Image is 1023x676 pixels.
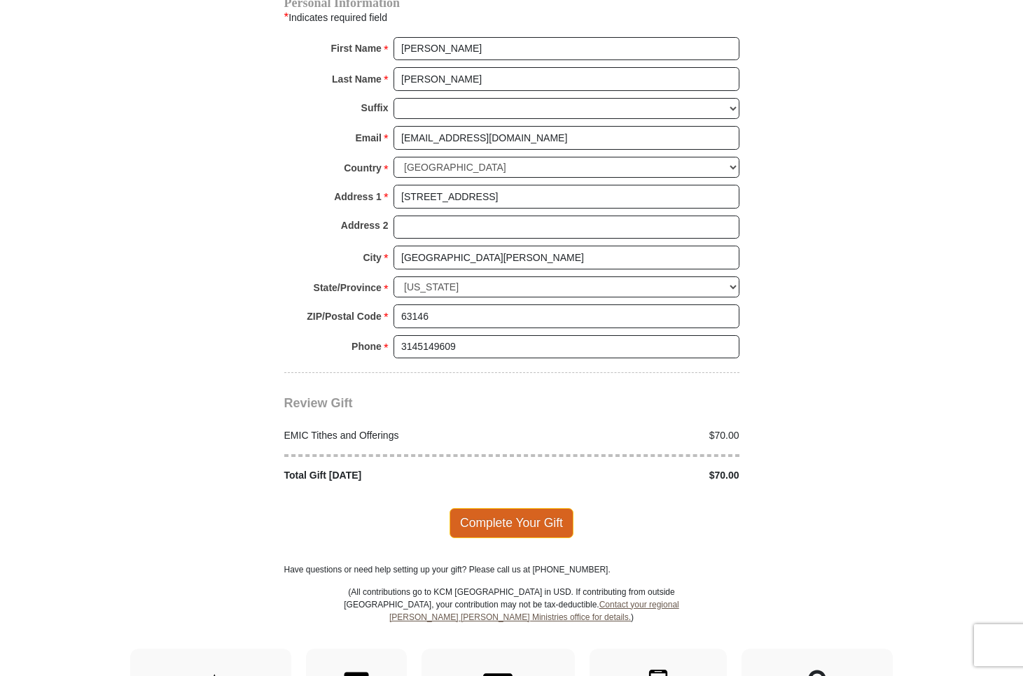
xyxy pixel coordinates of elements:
[512,428,747,443] div: $70.00
[356,128,382,148] strong: Email
[344,586,680,649] p: (All contributions go to KCM [GEOGRAPHIC_DATA] in USD. If contributing from outside [GEOGRAPHIC_D...
[352,337,382,356] strong: Phone
[389,600,679,622] a: Contact your regional [PERSON_NAME] [PERSON_NAME] Ministries office for details.
[344,158,382,178] strong: Country
[277,468,512,483] div: Total Gift [DATE]
[331,38,382,58] strong: First Name
[363,248,381,267] strong: City
[307,307,382,326] strong: ZIP/Postal Code
[512,468,747,483] div: $70.00
[332,69,382,89] strong: Last Name
[361,98,389,118] strong: Suffix
[314,278,382,297] strong: State/Province
[450,508,573,537] span: Complete Your Gift
[277,428,512,443] div: EMIC Tithes and Offerings
[334,187,382,206] strong: Address 1
[284,563,739,576] p: Have questions or need help setting up your gift? Please call us at [PHONE_NUMBER].
[284,396,353,410] span: Review Gift
[284,8,739,27] div: Indicates required field
[341,216,389,235] strong: Address 2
